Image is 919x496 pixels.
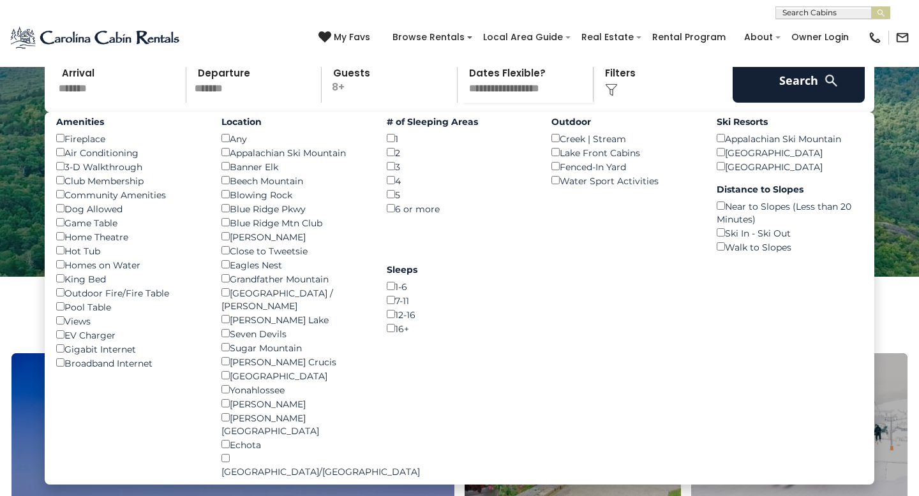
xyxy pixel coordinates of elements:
[221,244,368,258] div: Close to Tweetsie
[56,187,202,201] div: Community Amenities
[575,27,640,47] a: Real Estate
[717,240,863,254] div: Walk to Slopes
[387,173,533,187] div: 4
[387,293,533,307] div: 7-11
[717,115,863,128] label: Ski Resorts
[387,201,533,215] div: 6 or more
[221,286,368,312] div: [GEOGRAPHIC_DATA] / [PERSON_NAME]
[56,131,202,145] div: Fireplace
[387,307,533,321] div: 12-16
[605,84,618,96] img: filter--v1.png
[387,131,533,145] div: 1
[56,244,202,258] div: Hot Tub
[387,321,533,335] div: 16+
[895,31,909,45] img: mail-regular-black.png
[551,145,698,159] div: Lake Front Cabins
[221,215,368,230] div: Blue Ridge Mtn Club
[56,173,202,187] div: Club Membership
[56,300,202,314] div: Pool Table
[387,145,533,159] div: 2
[551,131,698,145] div: Creek | Stream
[221,159,368,173] div: Banner Elk
[221,383,368,397] div: Yonahlossee
[10,25,182,50] img: Blue-2.png
[868,31,882,45] img: phone-regular-black.png
[221,354,368,368] div: [PERSON_NAME] Crucis
[56,342,202,356] div: Gigabit Internet
[221,326,368,340] div: Seven Devils
[221,115,368,128] label: Location
[221,437,368,451] div: Echota
[56,286,202,300] div: Outdoor Fire/Fire Table
[10,309,909,353] h3: Select Your Destination
[387,263,533,276] label: Sleeps
[56,159,202,173] div: 3-D Walkthrough
[56,314,202,328] div: Views
[717,145,863,159] div: [GEOGRAPHIC_DATA]
[56,230,202,244] div: Home Theatre
[325,58,457,103] p: 8+
[785,27,855,47] a: Owner Login
[56,115,202,128] label: Amenities
[823,73,839,89] img: search-regular-white.png
[318,31,373,45] a: My Favs
[386,27,471,47] a: Browse Rentals
[738,27,779,47] a: About
[221,173,368,187] div: Beech Mountain
[387,279,533,293] div: 1-6
[733,58,865,103] button: Search
[56,328,202,342] div: EV Charger
[221,230,368,244] div: [PERSON_NAME]
[551,173,698,187] div: Water Sport Activities
[221,145,368,159] div: Appalachian Ski Mountain
[221,258,368,272] div: Eagles Nest
[221,187,368,201] div: Blowing Rock
[56,356,202,370] div: Broadband Internet
[334,31,370,44] span: My Favs
[387,187,533,201] div: 5
[221,368,368,383] div: [GEOGRAPHIC_DATA]
[221,201,368,215] div: Blue Ridge Pkwy
[717,199,863,226] div: Near to Slopes (Less than 20 Minutes)
[221,411,368,437] div: [PERSON_NAME][GEOGRAPHIC_DATA]
[717,183,863,196] label: Distance to Slopes
[551,115,698,128] label: Outdoor
[551,159,698,173] div: Fenced-In Yard
[387,159,533,173] div: 3
[56,272,202,286] div: King Bed
[717,159,863,173] div: [GEOGRAPHIC_DATA]
[221,312,368,326] div: [PERSON_NAME] Lake
[717,226,863,240] div: Ski In - Ski Out
[646,27,732,47] a: Rental Program
[56,201,202,215] div: Dog Allowed
[221,272,368,286] div: Grandfather Mountain
[56,145,202,159] div: Air Conditioning
[221,397,368,411] div: [PERSON_NAME]
[221,340,368,354] div: Sugar Mountain
[387,115,533,128] label: # of Sleeping Areas
[221,131,368,145] div: Any
[56,258,202,272] div: Homes on Water
[56,215,202,230] div: Game Table
[717,131,863,145] div: Appalachian Ski Mountain
[221,451,368,478] div: [GEOGRAPHIC_DATA]/[GEOGRAPHIC_DATA]
[477,27,569,47] a: Local Area Guide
